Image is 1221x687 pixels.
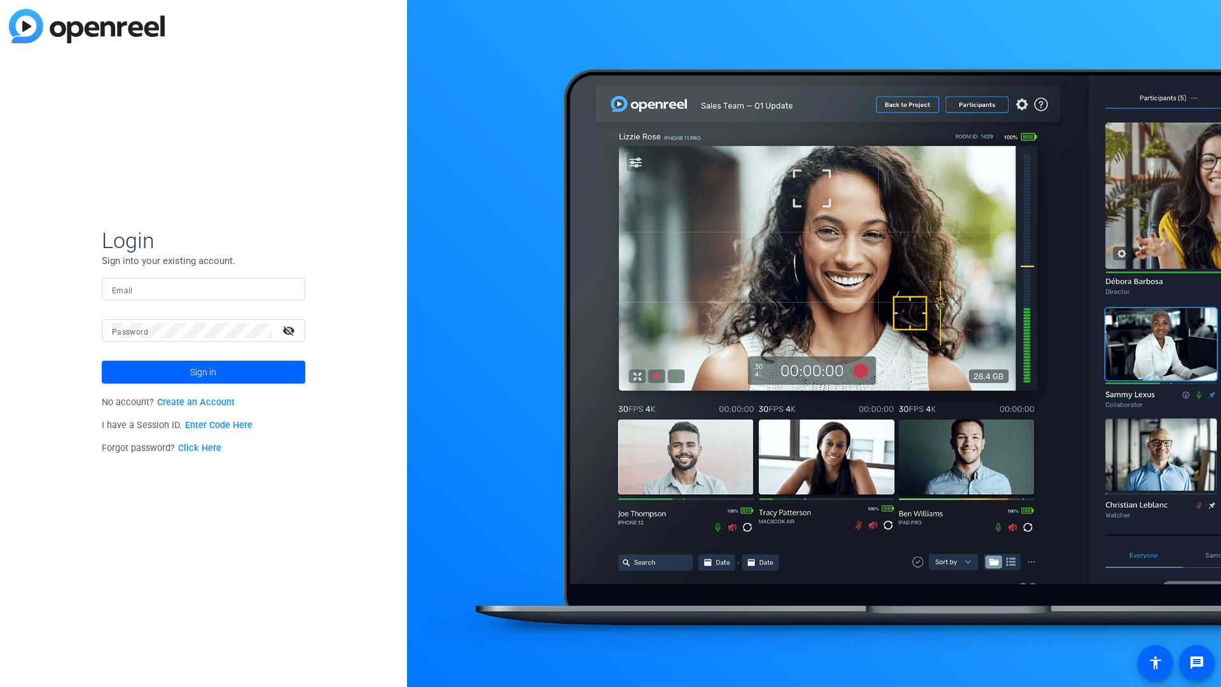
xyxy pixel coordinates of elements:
img: blue-gradient.svg [9,9,165,43]
a: Enter Code Here [185,420,252,431]
button: Sign in [102,361,305,384]
span: Login [102,227,305,254]
mat-label: Password [112,328,148,337]
mat-label: Email [112,286,133,295]
mat-icon: visibility_off [275,321,305,340]
a: Click Here [178,443,221,454]
input: Enter Email Address [112,282,295,297]
mat-icon: message [1189,655,1204,670]
span: No account? [102,397,235,408]
span: Forgot password? [102,443,221,454]
p: Sign into your existing account. [102,254,305,268]
mat-icon: accessibility [1148,655,1163,670]
span: I have a Session ID. [102,420,252,431]
span: Sign in [190,356,216,388]
a: Create an Account [157,397,235,408]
